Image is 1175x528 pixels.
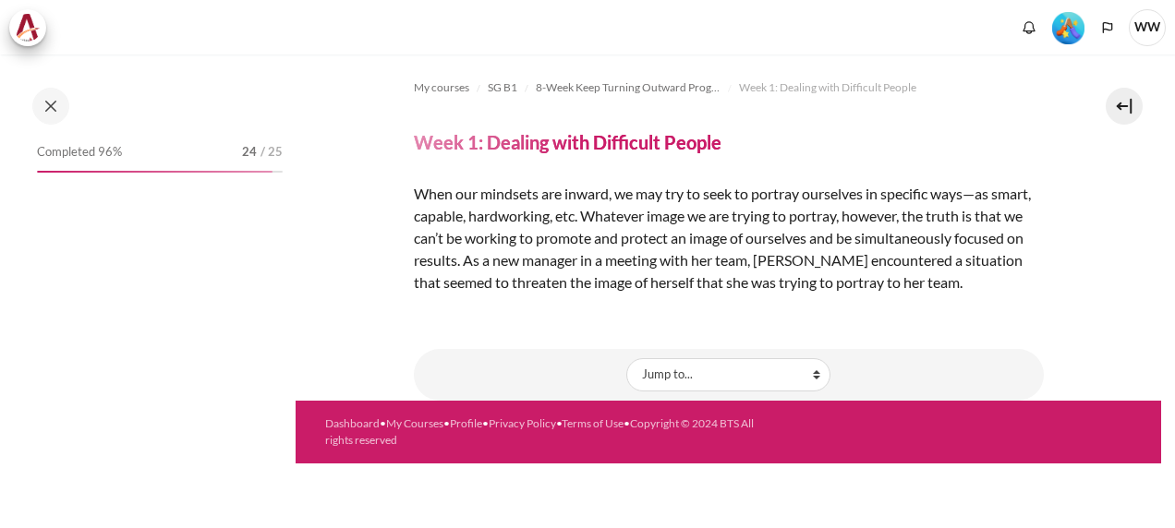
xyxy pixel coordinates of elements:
[1052,12,1084,44] img: Level #5
[325,416,380,430] a: Dashboard
[488,77,517,99] a: SG B1
[37,143,122,162] span: Completed 96%
[1015,14,1043,42] div: Show notification window with no new notifications
[1045,10,1092,44] a: Level #5
[260,143,283,162] span: / 25
[414,130,721,154] h4: Week 1: Dealing with Difficult People
[296,54,1161,401] section: Content
[242,143,257,162] span: 24
[1129,9,1166,46] a: User menu
[536,79,721,96] span: 8-Week Keep Turning Outward Program
[1129,9,1166,46] span: WW
[414,73,1044,102] nav: Navigation bar
[488,79,517,96] span: SG B1
[37,171,273,173] div: 96%
[1094,14,1121,42] button: Languages
[450,416,482,430] a: Profile
[414,77,469,99] a: My courses
[386,416,443,430] a: My Courses
[739,79,916,96] span: Week 1: Dealing with Difficult People
[325,415,758,449] div: • • • • •
[15,14,41,42] img: Architeck
[562,416,624,430] a: Terms of Use
[739,77,916,99] a: Week 1: Dealing with Difficult People
[414,183,1044,294] p: When our mindsets are inward, we may try to seek to portray ourselves in specific ways—as smart, ...
[1052,10,1084,44] div: Level #5
[9,9,55,46] a: Architeck Architeck
[414,79,469,96] span: My courses
[489,416,556,430] a: Privacy Policy
[536,77,721,99] a: 8-Week Keep Turning Outward Program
